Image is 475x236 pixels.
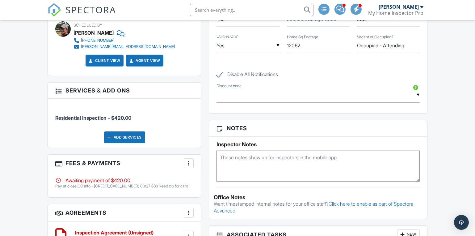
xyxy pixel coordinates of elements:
label: Vacant or Occupied? [357,34,393,40]
a: Client View [88,58,120,64]
div: [PERSON_NAME] [74,28,114,37]
label: Disable All Notifications [216,71,278,79]
input: Search everything... [190,4,313,16]
a: [PERSON_NAME][EMAIL_ADDRESS][DOMAIN_NAME] [74,44,175,50]
a: SPECTORA [48,8,116,21]
label: Home Sq Footage [287,34,318,40]
input: Home Sq Footage [287,38,350,53]
a: [PHONE_NUMBER] [74,37,175,44]
h3: Agreements [48,204,201,222]
span: Scheduled By [74,23,102,28]
a: Click here to enable as part of Spectora Advanced. [214,201,413,214]
img: The Best Home Inspection Software - Spectora [48,3,61,17]
li: Service: Residential Inspection [55,103,194,126]
div: Awaiting payment of $420.00. [55,177,194,184]
div: Open Intercom Messenger [454,215,469,230]
p: Want timestamped internal notes for your office staff? [214,200,422,214]
div: [PERSON_NAME][EMAIL_ADDRESS][DOMAIN_NAME] [81,44,175,49]
div: Add Services [104,131,145,143]
h3: Notes [209,120,427,136]
div: [PERSON_NAME] [379,4,419,10]
span: Residential Inspection - $420.00 [55,115,131,121]
h5: Inspector Notes [216,141,420,148]
p: Pay at close CC info - [CREDIT_CARD_NUMBER] 03/27 638 Need zip for card [55,184,194,189]
h6: Inspection Agreement (Unsigned) [75,230,153,236]
h3: Fees & Payments [48,155,201,172]
a: Agent View [128,58,160,64]
label: Utilities On? [216,34,238,39]
input: Vacant or Occupied? [357,38,420,53]
span: SPECTORA [65,3,116,16]
div: [PHONE_NUMBER] [81,38,115,43]
div: Office Notes [214,194,422,200]
label: Discount code [216,83,242,89]
h3: Services & Add ons [48,83,201,99]
div: My Home Inspector Pro [368,10,423,16]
